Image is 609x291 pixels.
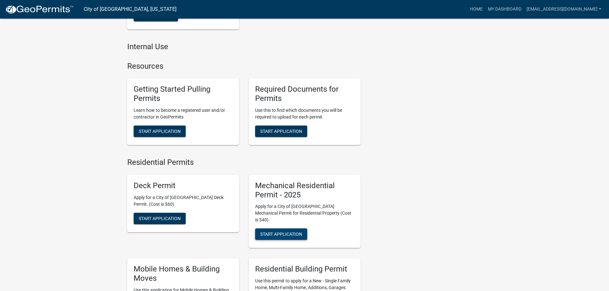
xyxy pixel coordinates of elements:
[255,264,354,274] h5: Residential Building Permit
[260,232,302,237] span: Start Application
[467,3,485,15] a: Home
[134,107,233,120] p: Learn how to become a registered user and/or contractor in GeoPermits
[485,3,524,15] a: My Dashboard
[134,126,186,137] button: Start Application
[139,216,181,221] span: Start Application
[84,4,176,15] a: City of [GEOGRAPHIC_DATA], [US_STATE]
[127,158,361,167] h4: Residential Permits
[260,129,302,134] span: Start Application
[524,3,604,15] a: [EMAIL_ADDRESS][DOMAIN_NAME]
[134,85,233,103] h5: Getting Started Pulling Permits
[255,203,354,223] p: Apply for a City of [GEOGRAPHIC_DATA] Mechanical Permit for Residential Property (Cost is $40)
[255,107,354,120] p: Use this to find which documents you will be required to upload for each permit.
[255,126,307,137] button: Start Application
[134,181,233,190] h5: Deck Permit
[139,129,181,134] span: Start Application
[134,264,233,283] h5: Mobile Homes & Building Moves
[255,85,354,103] h5: Required Documents for Permits
[134,10,178,21] button: Start Renewal
[127,62,361,71] h4: Resources
[127,42,361,51] h4: Internal Use
[134,213,186,224] button: Start Application
[255,228,307,240] button: Start Application
[134,194,233,208] p: Apply for a City of [GEOGRAPHIC_DATA] Deck Permit. (Cost is $60)
[255,181,354,200] h5: Mechanical Residential Permit - 2025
